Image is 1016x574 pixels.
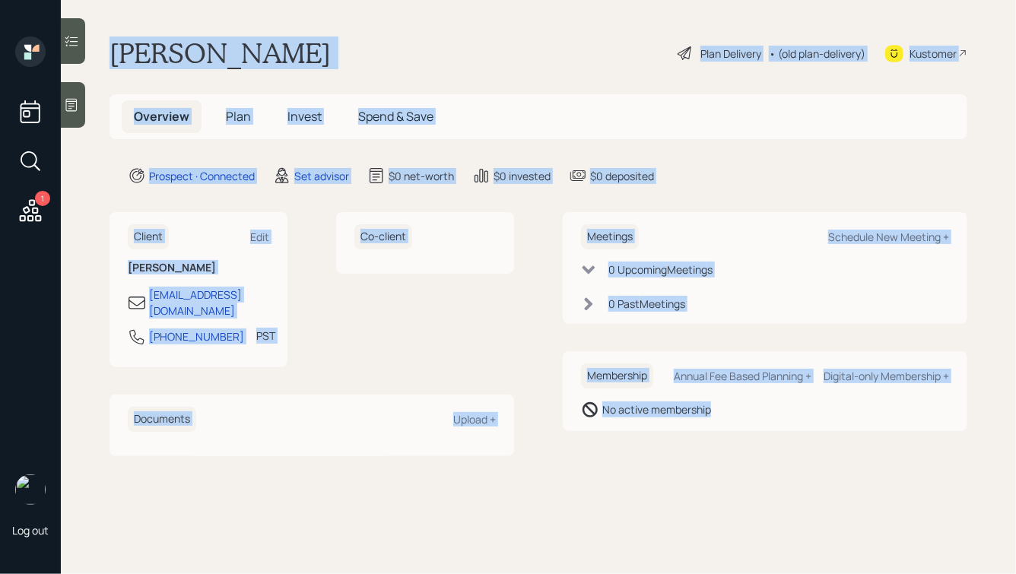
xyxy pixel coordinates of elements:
div: Kustomer [910,46,957,62]
img: hunter_neumayer.jpg [15,474,46,505]
h6: Co-client [354,224,412,249]
div: Edit [250,230,269,244]
div: No active membership [602,401,711,417]
div: 1 [35,191,50,206]
div: 0 Past Meeting s [608,296,685,312]
div: • (old plan-delivery) [769,46,865,62]
div: 0 Upcoming Meeting s [608,262,713,277]
h6: Membership [581,363,653,388]
div: Upload + [453,412,496,427]
h6: Client [128,224,169,249]
span: Spend & Save [358,108,433,125]
div: Annual Fee Based Planning + [674,369,811,383]
div: [PHONE_NUMBER] [149,328,244,344]
div: Plan Delivery [700,46,761,62]
h1: [PERSON_NAME] [110,36,331,70]
div: $0 deposited [590,168,654,184]
h6: Documents [128,407,196,432]
div: $0 invested [494,168,551,184]
div: Log out [12,523,49,538]
span: Overview [134,108,189,125]
div: $0 net-worth [389,168,454,184]
div: Digital-only Membership + [824,369,949,383]
div: PST [256,328,275,344]
span: Plan [226,108,251,125]
div: Schedule New Meeting + [828,230,949,244]
div: Set advisor [294,168,349,184]
h6: Meetings [581,224,639,249]
span: Invest [287,108,322,125]
div: [EMAIL_ADDRESS][DOMAIN_NAME] [149,287,269,319]
h6: [PERSON_NAME] [128,262,269,274]
div: Prospect · Connected [149,168,255,184]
